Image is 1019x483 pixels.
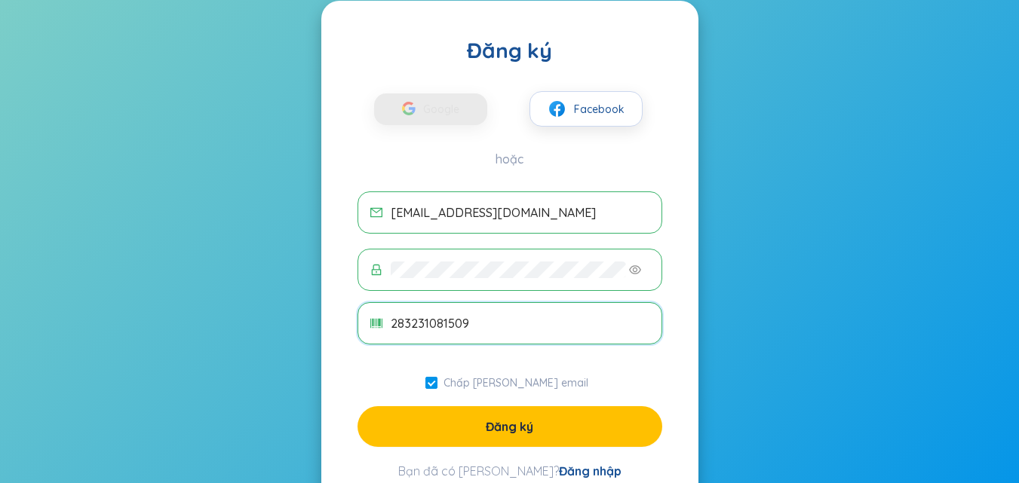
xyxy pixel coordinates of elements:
button: Google [374,93,487,125]
span: mắt [629,264,641,276]
font: Facebook [574,102,625,116]
font: Bạn đã có [PERSON_NAME]? [398,463,559,478]
font: Chấp [PERSON_NAME] email [444,376,588,390]
font: Google [423,102,459,116]
input: E-mail [391,204,649,221]
span: thư [370,206,382,219]
input: Mã bí mật (tùy chọn) [391,315,649,332]
font: Đăng ký [486,419,533,434]
a: Đăng nhập [559,463,622,478]
span: khóa [370,264,382,276]
font: Đăng ký [467,37,551,63]
font: hoặc [496,151,523,167]
span: mã vạch [370,317,382,329]
button: Đăng ký [358,406,662,447]
img: facebook [548,99,566,118]
button: facebookFacebook [529,91,643,127]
